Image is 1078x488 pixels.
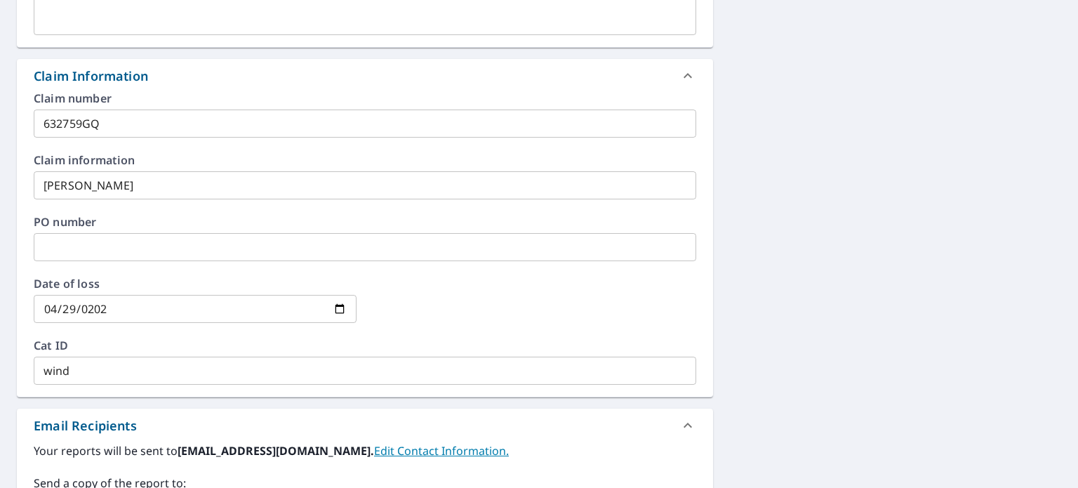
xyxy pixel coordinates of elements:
b: [EMAIL_ADDRESS][DOMAIN_NAME]. [178,443,374,459]
div: Claim Information [34,67,148,86]
div: Claim Information [17,59,713,93]
label: Your reports will be sent to [34,442,696,459]
label: Cat ID [34,340,696,351]
div: Email Recipients [34,416,137,435]
a: EditContactInfo [374,443,509,459]
div: Email Recipients [17,409,713,442]
label: Date of loss [34,278,357,289]
label: Claim number [34,93,696,104]
label: PO number [34,216,696,227]
label: Claim information [34,154,696,166]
